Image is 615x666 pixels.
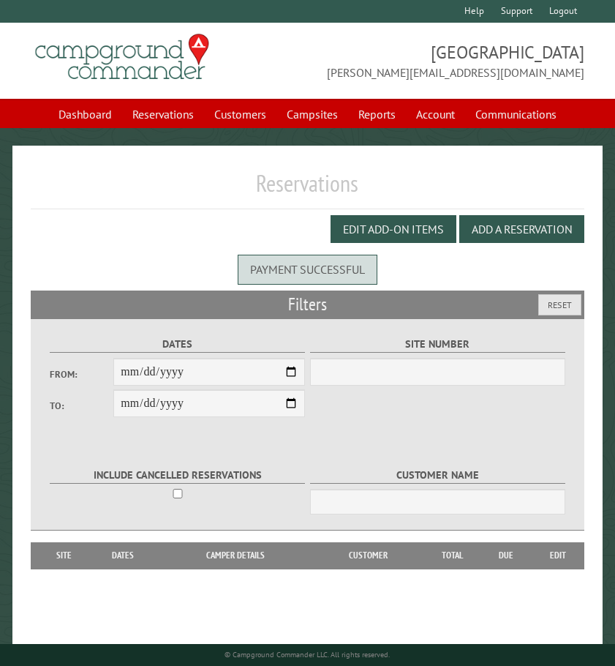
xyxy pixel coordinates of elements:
a: Customers [205,100,275,128]
span: [GEOGRAPHIC_DATA] [PERSON_NAME][EMAIL_ADDRESS][DOMAIN_NAME] [308,40,584,81]
button: Reset [538,294,581,315]
h1: Reservations [31,169,584,209]
label: To: [50,399,113,413]
a: Dashboard [50,100,121,128]
h2: Filters [31,291,584,318]
th: Dates [89,542,156,569]
a: Reservations [124,100,203,128]
th: Edit [531,542,584,569]
a: Reports [350,100,404,128]
button: Edit Add-on Items [331,215,456,243]
th: Total [423,542,481,569]
label: Site Number [310,336,565,353]
label: Include Cancelled Reservations [50,467,305,484]
button: Add a Reservation [459,215,584,243]
a: Campsites [278,100,347,128]
img: Campground Commander [31,29,214,86]
a: Account [407,100,464,128]
small: © Campground Commander LLC. All rights reserved. [225,650,390,659]
label: Customer Name [310,467,565,484]
th: Site [38,542,89,569]
label: Dates [50,336,305,353]
th: Customer [314,542,423,569]
div: Payment successful [238,255,377,284]
a: Communications [467,100,565,128]
label: From: [50,367,113,381]
th: Due [481,542,531,569]
th: Camper Details [157,542,314,569]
